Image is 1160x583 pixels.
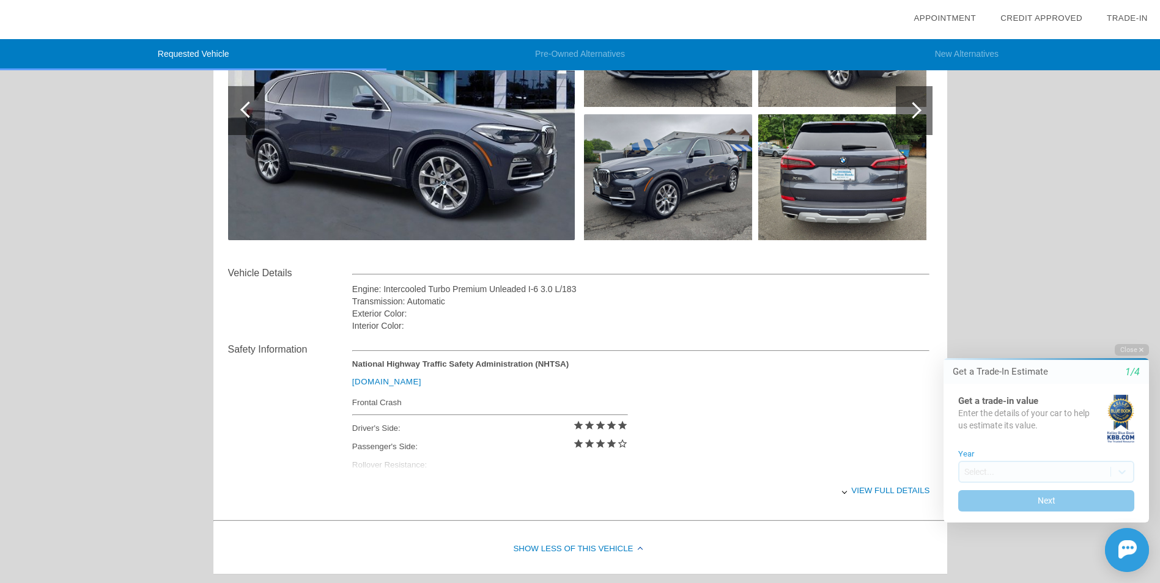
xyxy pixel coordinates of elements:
[228,342,352,357] div: Safety Information
[595,420,606,431] i: star
[617,420,628,431] i: star
[1107,13,1148,23] a: Trade-In
[758,114,926,240] img: image.aspx
[584,438,595,449] i: star
[595,438,606,449] i: star
[1000,13,1082,23] a: Credit Approved
[352,475,930,505] div: View full details
[606,420,617,431] i: star
[352,419,628,438] div: Driver's Side:
[352,283,930,295] div: Engine: Intercooled Turbo Premium Unleaded I-6 3.0 L/183
[352,377,421,386] a: [DOMAIN_NAME]
[228,266,352,280] div: Vehicle Details
[352,438,628,456] div: Passenger's Side:
[584,420,595,431] i: star
[213,525,947,574] div: Show Less of this Vehicle
[914,13,976,23] a: Appointment
[573,420,584,431] i: star
[617,438,628,449] i: star_border
[352,295,930,307] div: Transmission: Automatic
[606,438,617,449] i: star
[352,395,628,410] div: Frontal Crash
[386,39,773,70] li: Pre-Owned Alternatives
[352,320,930,332] div: Interior Color:
[352,359,569,369] strong: National Highway Traffic Safety Administration (NHTSA)
[584,114,752,240] img: image.aspx
[918,333,1160,583] iframe: Chat Assistance
[774,39,1160,70] li: New Alternatives
[573,438,584,449] i: star
[352,307,930,320] div: Exterior Color:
